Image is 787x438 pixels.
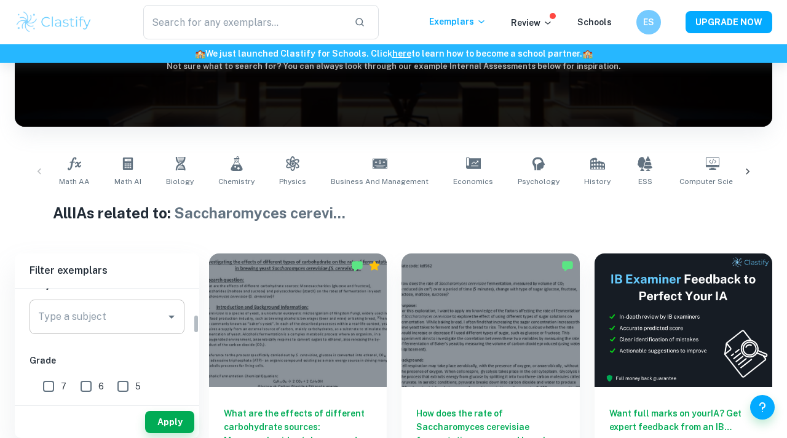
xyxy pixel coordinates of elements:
img: Clastify logo [15,10,93,34]
span: Chemistry [218,176,255,187]
input: Search for any exemplars... [143,5,344,39]
img: Thumbnail [595,253,772,387]
span: ESS [638,176,652,187]
a: here [392,49,411,58]
img: Marked [561,260,574,272]
img: Marked [351,260,363,272]
span: Biology [166,176,194,187]
span: Math AA [59,176,90,187]
span: Saccharomyces cerevi ... [174,204,346,221]
h6: We just launched Clastify for Schools. Click to learn how to become a school partner. [2,47,785,60]
span: Business and Management [331,176,429,187]
a: Schools [577,17,612,27]
span: 🏫 [582,49,593,58]
h6: Want full marks on your IA ? Get expert feedback from an IB examiner! [609,407,757,434]
span: Psychology [518,176,560,187]
button: Open [163,308,180,325]
div: Premium [368,260,381,272]
p: Review [511,16,553,30]
span: 7 [61,380,66,393]
span: Economics [453,176,493,187]
button: UPGRADE NOW [686,11,772,33]
span: 6 [98,380,104,393]
span: Computer Science [679,176,746,187]
button: Apply [145,411,194,433]
h6: Filter exemplars [15,253,199,288]
span: Physics [279,176,306,187]
p: Exemplars [429,15,486,28]
h6: ES [642,15,656,29]
span: Math AI [114,176,141,187]
span: 🏫 [195,49,205,58]
span: History [584,176,611,187]
h6: Not sure what to search for? You can always look through our example Internal Assessments below f... [15,60,772,73]
h6: Grade [30,354,184,367]
button: Help and Feedback [750,395,775,420]
h1: All IAs related to: [53,202,735,224]
span: 5 [135,380,141,393]
button: ES [636,10,661,34]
